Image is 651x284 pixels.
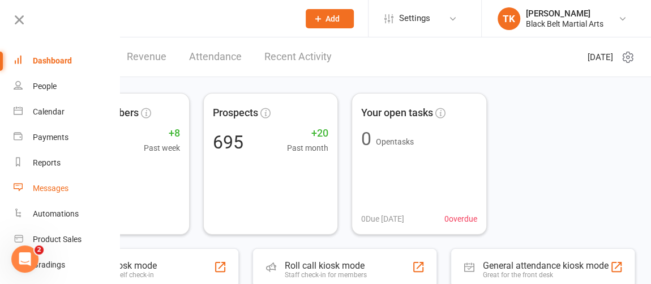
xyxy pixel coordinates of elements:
div: TK [498,7,520,30]
span: Past week [144,142,180,154]
a: Reports [14,150,121,176]
span: Add [325,14,340,23]
span: 2 [35,245,44,255]
iframe: Intercom live chat [11,245,38,273]
div: Roll call kiosk mode [285,260,367,271]
div: Calendar [33,107,65,116]
span: Prospects [213,105,258,121]
span: Open tasks [376,137,414,146]
a: Product Sales [14,227,121,252]
span: Your open tasks [361,105,433,121]
div: 695 [213,133,243,151]
a: Calendar [14,99,121,125]
span: [DATE] [588,50,613,64]
div: Members self check-in [87,271,157,279]
button: Add [306,9,354,28]
span: 0 overdue [444,213,477,225]
a: Payments [14,125,121,150]
input: Search... [67,11,291,27]
span: 0 Due [DATE] [361,213,404,225]
div: Automations [33,209,79,218]
span: Past month [287,142,328,154]
div: Dashboard [33,56,72,65]
a: Dashboard [14,48,121,74]
div: General attendance kiosk mode [483,260,609,271]
div: People [33,82,57,91]
div: Class kiosk mode [87,260,157,271]
a: People [14,74,121,99]
div: Gradings [33,260,65,269]
div: 0 [361,130,371,148]
div: Messages [33,184,68,193]
div: Great for the front desk [483,271,609,279]
div: Staff check-in for members [285,271,367,279]
a: Messages [14,176,121,201]
div: Payments [33,133,68,142]
span: Settings [399,6,430,31]
div: Product Sales [33,235,82,244]
a: Recent Activity [264,37,332,77]
div: [PERSON_NAME] [526,9,603,19]
span: +8 [144,125,180,142]
a: Revenue [127,37,166,77]
a: Attendance [189,37,242,77]
div: Black Belt Martial Arts [526,19,603,29]
span: +20 [287,125,328,142]
a: Automations [14,201,121,227]
a: Gradings [14,252,121,278]
div: Reports [33,158,61,167]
